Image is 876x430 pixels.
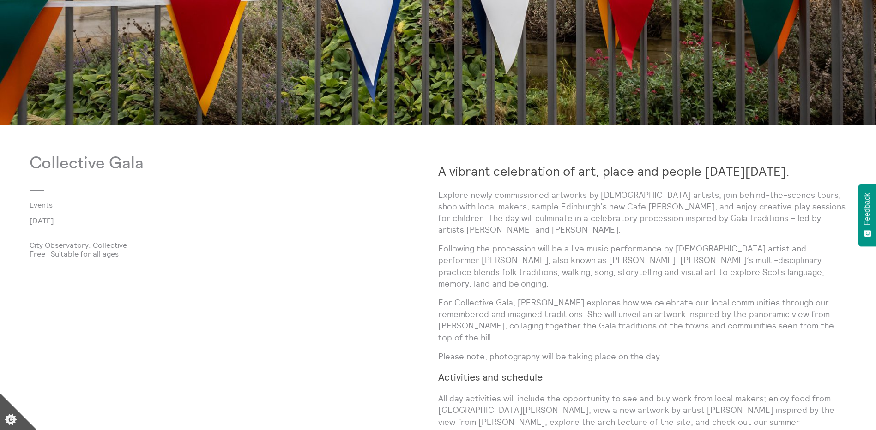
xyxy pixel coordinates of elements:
[438,163,790,179] strong: A vibrant celebration of art, place and people [DATE][DATE].
[30,241,438,249] p: City Observatory, Collective
[863,193,871,225] span: Feedback
[858,184,876,246] button: Feedback - Show survey
[438,189,847,236] p: Explore newly commissioned artworks by [DEMOGRAPHIC_DATA] artists, join behind-the-scenes tours, ...
[438,371,543,383] strong: Activities and schedule
[438,297,847,343] p: For Collective Gala, [PERSON_NAME] explores how we celebrate our local communities through our re...
[438,351,847,362] p: Please note, photography will be taking place on the day.
[30,201,423,209] a: Events
[30,250,438,258] p: Free | Suitable for all ages
[438,243,847,289] p: Following the procession will be a live music performance by [DEMOGRAPHIC_DATA] artist and perfor...
[30,154,438,173] p: Collective Gala
[30,216,438,225] p: [DATE]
